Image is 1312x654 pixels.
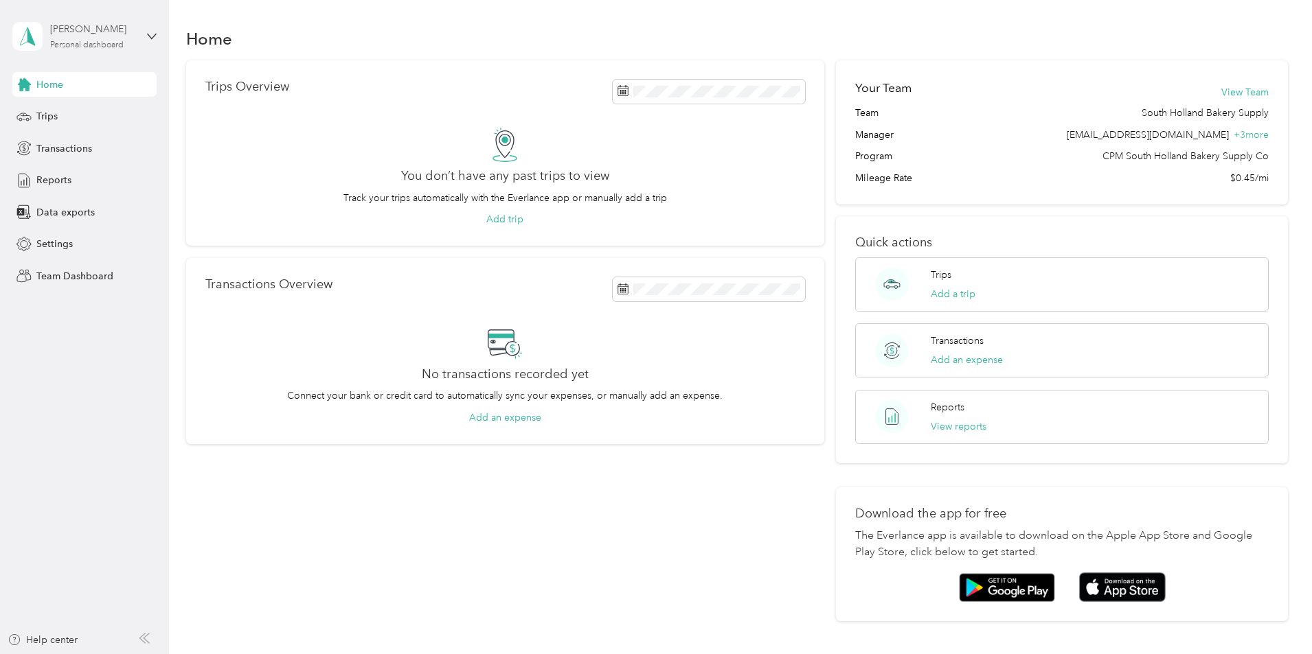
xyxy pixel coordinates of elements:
[1230,171,1269,185] span: $0.45/mi
[1079,572,1166,602] img: App store
[186,32,232,46] h1: Home
[855,171,912,185] span: Mileage Rate
[855,506,1269,521] p: Download the app for free
[205,277,332,292] p: Transactions Overview
[8,633,78,647] button: Help center
[931,287,975,301] button: Add a trip
[50,22,136,36] div: [PERSON_NAME]
[36,237,73,251] span: Settings
[1067,129,1229,141] span: [EMAIL_ADDRESS][DOMAIN_NAME]
[36,173,71,187] span: Reports
[50,41,124,49] div: Personal dashboard
[931,334,984,348] p: Transactions
[36,109,58,124] span: Trips
[931,400,964,414] p: Reports
[1142,106,1269,120] span: South Holland Bakery Supply
[855,149,892,163] span: Program
[1234,129,1269,141] span: + 3 more
[422,367,589,382] h2: No transactions recorded yet
[931,419,986,434] button: View reports
[343,191,667,205] p: Track your trips automatically with the Everlance app or manually add a trip
[931,353,1003,367] button: Add an expense
[401,169,609,183] h2: You don’t have any past trips to view
[1221,85,1269,100] button: View Team
[855,80,912,97] h2: Your Team
[959,573,1055,602] img: Google play
[1235,577,1312,654] iframe: Everlance-gr Chat Button Frame
[36,78,63,92] span: Home
[855,528,1269,561] p: The Everlance app is available to download on the Apple App Store and Google Play Store, click be...
[205,80,289,94] p: Trips Overview
[36,205,95,220] span: Data exports
[36,269,113,283] span: Team Dashboard
[36,141,92,156] span: Transactions
[855,106,879,120] span: Team
[855,128,894,142] span: Manager
[855,235,1269,250] p: Quick actions
[486,212,523,226] button: Add trip
[287,388,723,403] p: Connect your bank or credit card to automatically sync your expenses, or manually add an expense.
[469,410,541,425] button: Add an expense
[1102,149,1269,163] span: CPM South Holland Bakery Supply Co
[931,268,951,282] p: Trips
